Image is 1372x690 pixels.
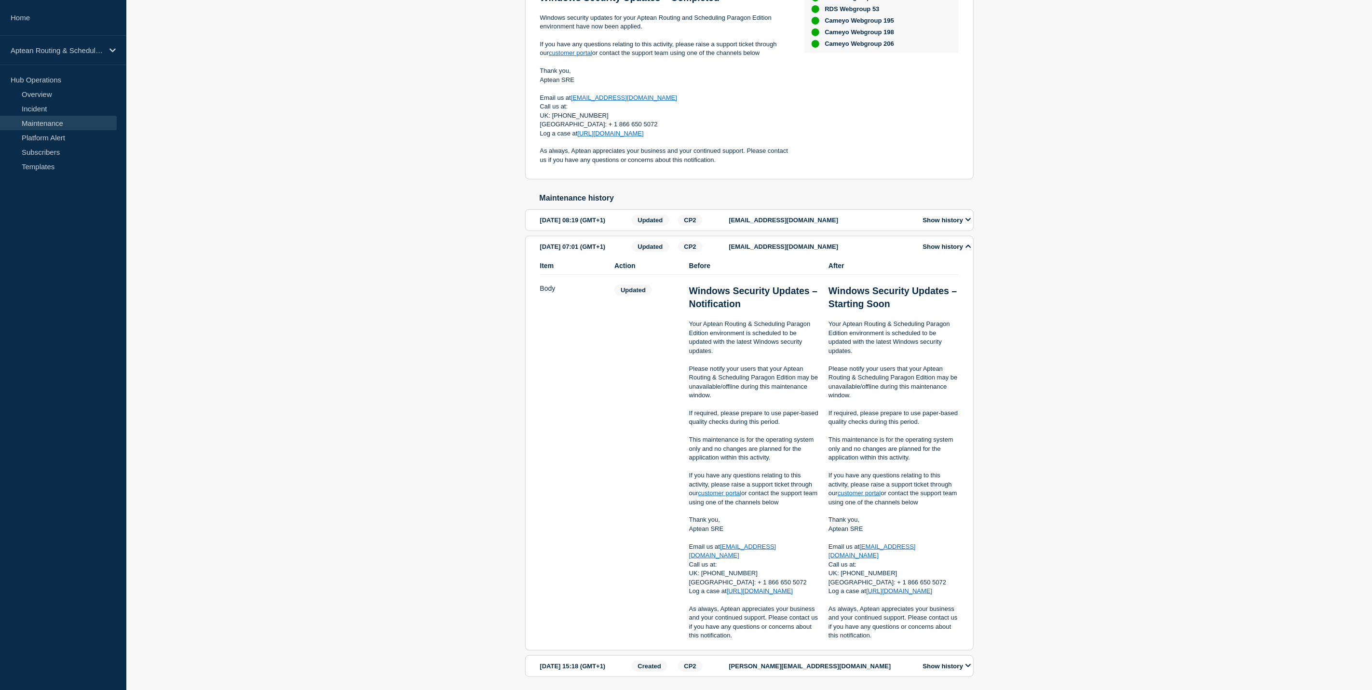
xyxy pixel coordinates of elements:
p: UK: [PHONE_NUMBER] [689,569,819,578]
p: Aptean Routing & Scheduling Paragon Edition [11,46,103,54]
div: Body [540,284,605,640]
a: [EMAIL_ADDRESS][DOMAIN_NAME] [689,543,776,559]
span: Created [632,661,667,672]
h2: Maintenance history [540,194,974,203]
p: This maintenance is for the operating system only and no changes are planned for the application ... [829,435,958,462]
span: Updated [632,241,669,252]
span: RDS Webgroup 53 [825,5,880,13]
a: customer portal [698,489,742,497]
p: [PERSON_NAME][EMAIL_ADDRESS][DOMAIN_NAME] [729,663,912,670]
span: Cameyo Webgroup 206 [825,40,895,48]
p: If required, please prepare to use paper-based quality checks during this period. [689,409,819,427]
p: [GEOGRAPHIC_DATA]: + 1 866 650 5072 [540,120,789,129]
p: As always, Aptean appreciates your business and your continued support. Please contact us if you ... [689,605,819,640]
span: Updated [614,284,652,296]
strong: Windows Security Updates – Notification [689,285,820,310]
p: As always, Aptean appreciates your business and your continued support. Please contact us if you ... [540,147,789,164]
p: If you have any questions relating to this activity, please raise a support ticket through our or... [689,471,819,507]
button: Show history [920,216,974,224]
div: up [812,28,819,36]
p: [GEOGRAPHIC_DATA]: + 1 866 650 5072 [689,578,819,587]
p: Please notify your users that your Aptean Routing & Scheduling Paragon Edition may be unavailable... [689,365,819,400]
a: [URL][DOMAIN_NAME] [578,130,644,137]
div: up [812,17,819,25]
p: Log a case at [829,587,958,595]
p: If you have any questions relating to this activity, please raise a support ticket through our or... [829,471,958,507]
a: [EMAIL_ADDRESS][DOMAIN_NAME] [829,543,916,559]
p: Your Aptean Routing & Scheduling Paragon Edition environment is scheduled to be updated with the ... [689,320,819,355]
p: Thank you, [689,515,819,524]
p: Call us at: [540,102,789,111]
p: As always, Aptean appreciates your business and your continued support. Please contact us if you ... [829,605,958,640]
p: If required, please prepare to use paper-based quality checks during this period. [829,409,958,427]
span: Cameyo Webgroup 198 [825,28,895,36]
a: [EMAIL_ADDRESS][DOMAIN_NAME] [571,94,677,101]
span: After [829,262,958,270]
p: UK: [PHONE_NUMBER] [829,569,958,578]
div: [DATE] 07:01 (GMT+1) [540,241,629,252]
p: UK: [PHONE_NUMBER] [540,111,789,120]
p: Thank you, [540,67,789,75]
p: Email us at [689,542,819,560]
div: [DATE] 15:18 (GMT+1) [540,661,629,672]
p: Log a case at [540,129,789,138]
p: Log a case at [689,587,819,595]
p: Call us at: [829,560,958,569]
p: Email us at [540,94,789,102]
p: Aptean SRE [829,525,958,533]
p: If you have any questions relating to this activity, please raise a support ticket through our or... [540,40,789,58]
p: Please notify your users that your Aptean Routing & Scheduling Paragon Edition may be unavailable... [829,365,958,400]
p: Email us at [829,542,958,560]
p: [EMAIL_ADDRESS][DOMAIN_NAME] [729,216,912,224]
span: Updated [632,215,669,226]
a: [URL][DOMAIN_NAME] [727,587,793,595]
button: Show history [920,243,974,251]
span: CP2 [678,241,703,252]
a: customer portal [838,489,881,497]
a: customer portal [549,49,592,56]
button: Show history [920,662,974,670]
span: Action [614,262,679,270]
div: [DATE] 08:19 (GMT+1) [540,215,629,226]
p: Aptean SRE [540,76,789,84]
span: Cameyo Webgroup 195 [825,17,895,25]
p: [EMAIL_ADDRESS][DOMAIN_NAME] [729,243,912,250]
a: [URL][DOMAIN_NAME] [866,587,932,595]
span: CP2 [678,661,703,672]
p: This maintenance is for the operating system only and no changes are planned for the application ... [689,435,819,462]
span: Item [540,262,605,270]
p: [GEOGRAPHIC_DATA]: + 1 866 650 5072 [829,578,958,587]
strong: Windows Security Updates – Starting Soon [829,285,960,310]
span: CP2 [678,215,703,226]
p: Thank you, [829,515,958,524]
p: Call us at: [689,560,819,569]
span: Before [689,262,819,270]
p: Your Aptean Routing & Scheduling Paragon Edition environment is scheduled to be updated with the ... [829,320,958,355]
div: up [812,5,819,13]
p: Windows security updates for your Aptean Routing and Scheduling Paragon Edition environment have ... [540,14,789,31]
div: up [812,40,819,48]
p: Aptean SRE [689,525,819,533]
